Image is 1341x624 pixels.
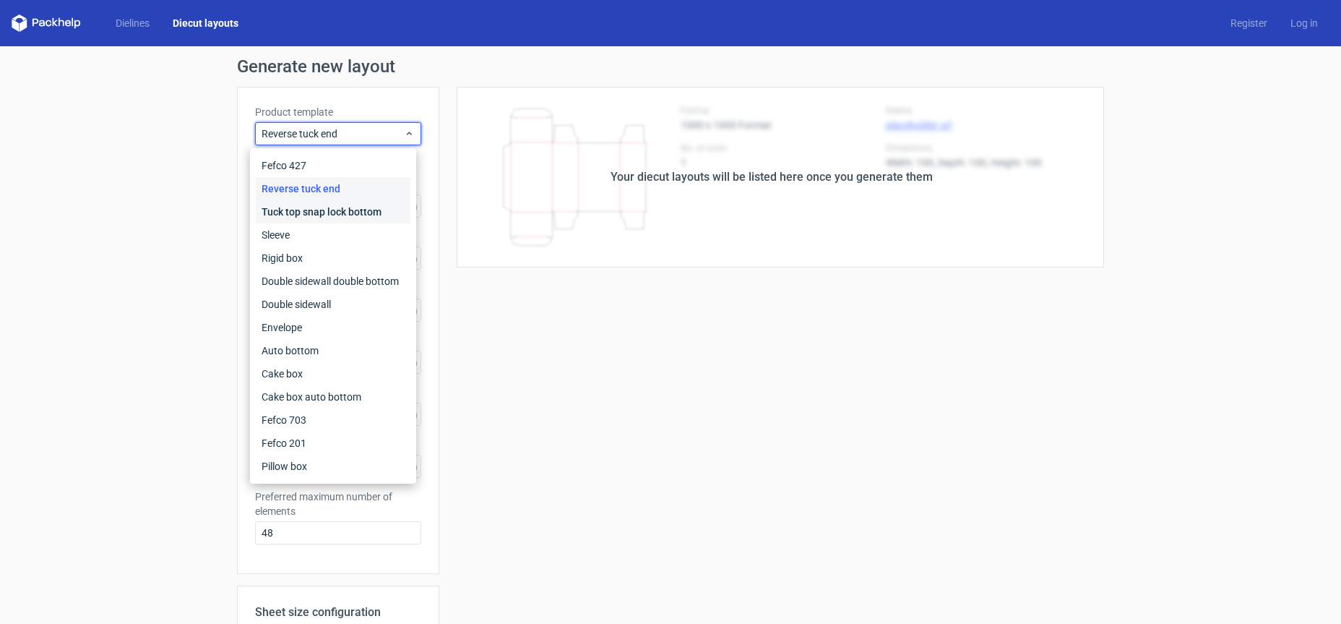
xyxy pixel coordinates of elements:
div: Rigid box [256,247,410,270]
h2: Sheet size configuration [255,604,421,621]
div: Your diecut layouts will be listed here once you generate them [611,168,933,186]
div: Auto bottom [256,339,410,362]
a: Diecut layouts [161,16,250,30]
label: Product template [255,105,421,119]
div: Reverse tuck end [256,177,410,200]
div: Fefco 703 [256,409,410,432]
a: Register [1219,16,1279,30]
div: Cake box auto bottom [256,385,410,409]
div: Tuck top snap lock bottom [256,200,410,223]
div: Sleeve [256,223,410,247]
a: Dielines [104,16,161,30]
a: Log in [1279,16,1329,30]
h1: Generate new layout [237,58,1104,75]
div: Cake box [256,362,410,385]
span: Reverse tuck end [262,127,404,141]
div: Double sidewall [256,293,410,316]
div: Pillow box [256,455,410,478]
div: Fefco 201 [256,432,410,455]
label: Preferred maximum number of elements [255,490,421,518]
div: Double sidewall double bottom [256,270,410,293]
div: Envelope [256,316,410,339]
div: Fefco 427 [256,154,410,177]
